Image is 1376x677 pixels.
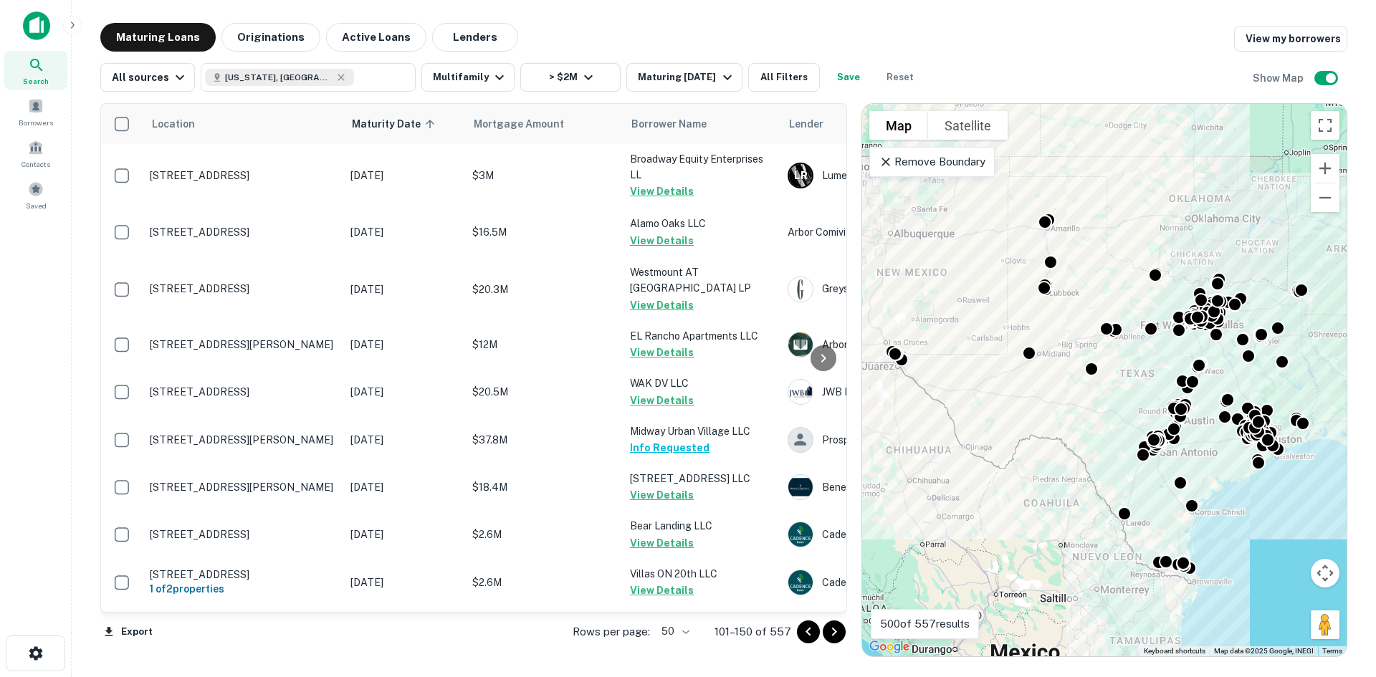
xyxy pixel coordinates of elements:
button: Save your search to get updates of matches that match your search criteria. [826,63,871,92]
span: Contacts [21,158,50,170]
button: Maturing Loans [100,23,216,52]
a: Borrowers [4,92,67,131]
button: View Details [630,183,694,200]
img: picture [788,522,813,547]
button: All sources [100,63,195,92]
p: [DATE] [350,224,458,240]
button: Map camera controls [1311,559,1339,587]
p: $2.6M [472,527,616,542]
span: Maturity Date [352,115,439,133]
p: $20.5M [472,384,616,400]
th: Location [143,104,343,144]
div: Maturing [DATE] [638,69,735,86]
div: Benefit Street Partners [788,474,1003,500]
span: Lender [789,115,823,133]
p: $37.8M [472,432,616,448]
p: $18.4M [472,479,616,495]
button: Toggle fullscreen view [1311,111,1339,140]
p: Westmount AT [GEOGRAPHIC_DATA] LP [630,264,773,296]
p: WAK DV LLC [630,375,773,391]
a: Open this area in Google Maps (opens a new window) [866,638,913,656]
p: [DATE] [350,527,458,542]
p: 101–150 of 557 [715,623,791,640]
p: $3M [472,168,616,183]
button: Multifamily [421,63,515,92]
iframe: Chat Widget [1304,562,1376,631]
p: [STREET_ADDRESS] [150,282,336,295]
p: [STREET_ADDRESS][PERSON_NAME] [150,433,336,446]
div: All sources [112,69,188,86]
div: 50 [656,621,692,642]
p: Remove Boundary [879,153,985,171]
p: [STREET_ADDRESS][PERSON_NAME] [150,481,336,494]
p: [DATE] [350,384,458,400]
p: [DATE] [350,337,458,352]
span: [US_STATE], [GEOGRAPHIC_DATA] [225,71,333,84]
span: Search [23,75,49,87]
button: View Details [630,486,694,504]
a: Saved [4,176,67,214]
button: View Details [630,297,694,314]
h6: Show Map [1253,70,1306,86]
div: Arbor Realty Trust [788,332,1003,357]
p: [DATE] [350,168,458,183]
p: Villas ON 20th LLC [630,566,773,582]
p: Alamo Oaks LLC [630,216,773,231]
a: View my borrowers [1234,26,1347,52]
div: Greystone [788,277,1003,302]
p: [DATE] [350,282,458,297]
img: picture [788,380,813,404]
button: > $2M [520,63,621,92]
img: picture [788,570,813,595]
button: Go to next page [823,620,846,643]
button: Maturing [DATE] [626,63,742,92]
a: Contacts [4,134,67,173]
span: Saved [26,200,47,211]
p: $2.6M [472,575,616,590]
button: Active Loans [326,23,426,52]
button: Show satellite imagery [928,111,1008,140]
p: [DATE] [350,479,458,495]
button: View Details [630,534,694,552]
p: Broadway Equity Enterprises LL [630,151,773,183]
img: picture [788,475,813,499]
p: [STREET_ADDRESS] [150,528,336,541]
button: Info Requested [630,439,709,456]
div: JWB Real Estate Companies [788,379,1003,405]
p: Arbor Comiviercial Funding I LLC [788,224,1003,240]
p: L R [794,168,807,183]
p: $12M [472,337,616,352]
a: Search [4,51,67,90]
button: Originations [221,23,320,52]
span: Borrower Name [631,115,707,133]
button: Reset [877,63,923,92]
img: picture [788,332,813,357]
button: View Details [630,232,694,249]
p: [STREET_ADDRESS] LLC [630,471,773,486]
p: [STREET_ADDRESS] [150,169,336,182]
h6: 1 of 2 properties [150,581,336,597]
a: Terms (opens in new tab) [1322,647,1342,655]
p: EL Rancho Apartments LLC [630,328,773,344]
button: Export [100,621,156,643]
div: Prosperity Bancshares INC [788,427,1003,453]
button: View Details [630,344,694,361]
p: [STREET_ADDRESS][PERSON_NAME] [150,338,336,351]
p: [STREET_ADDRESS] [150,226,336,239]
span: Map data ©2025 Google, INEGI [1214,647,1314,655]
button: View Details [630,582,694,599]
p: Rows per page: [573,623,650,640]
p: $20.3M [472,282,616,297]
span: Mortgage Amount [474,115,583,133]
button: Keyboard shortcuts [1144,646,1205,656]
p: [DATE] [350,432,458,448]
p: [STREET_ADDRESS] [150,568,336,581]
img: capitalize-icon.png [23,11,50,40]
button: All Filters [748,63,820,92]
div: 0 0 [862,104,1347,656]
span: Location [151,115,195,133]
